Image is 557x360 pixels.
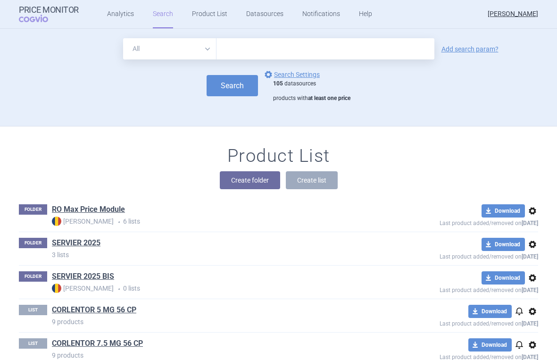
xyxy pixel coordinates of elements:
p: 0 lists [52,284,382,293]
strong: [DATE] [522,253,538,260]
button: Create list [286,171,338,189]
a: Price MonitorCOGVIO [19,5,79,23]
h1: Product List [227,145,330,167]
h1: CORLENTOR 7.5 MG 56 CP [52,338,143,351]
a: Add search param? [441,46,499,52]
a: RO Max Price Module [52,204,125,215]
button: Download [468,305,512,318]
p: Last product added/removed on [382,318,538,327]
p: 3 lists [52,250,382,260]
strong: [PERSON_NAME] [52,284,114,293]
strong: Price Monitor [19,5,79,15]
button: Download [468,338,512,352]
a: Search Settings [263,69,320,80]
div: datasources products with [273,80,350,102]
strong: at least one price [308,95,350,101]
p: Last product added/removed on [382,285,538,293]
strong: [PERSON_NAME] [52,217,114,226]
strong: [DATE] [522,320,538,327]
i: • [114,285,123,294]
p: FOLDER [19,271,47,282]
img: RO [52,284,61,293]
p: 6 lists [52,217,382,226]
i: • [114,218,123,227]
strong: 105 [273,80,283,87]
p: FOLDER [19,238,47,248]
p: LIST [19,305,47,315]
button: Download [482,271,525,285]
a: CORLENTOR 5 MG 56 CP [52,305,136,315]
p: 9 products [52,317,382,327]
img: RO [52,217,61,226]
p: Last product added/removed on [382,251,538,260]
h1: SERVIER 2025 [52,238,100,250]
h1: CORLENTOR 5 MG 56 CP [52,305,136,317]
button: Download [482,204,525,218]
button: Create folder [220,171,280,189]
p: FOLDER [19,204,47,215]
strong: [DATE] [522,287,538,293]
a: CORLENTOR 7.5 MG 56 CP [52,338,143,349]
p: Last product added/removed on [382,218,538,226]
button: Search [207,75,258,96]
a: SERVIER 2025 BIS [52,271,114,282]
a: SERVIER 2025 [52,238,100,248]
button: Download [482,238,525,251]
p: LIST [19,338,47,349]
span: COGVIO [19,15,61,22]
p: 9 products [52,351,382,360]
strong: [DATE] [522,220,538,226]
h1: SERVIER 2025 BIS [52,271,114,284]
h1: RO Max Price Module [52,204,125,217]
